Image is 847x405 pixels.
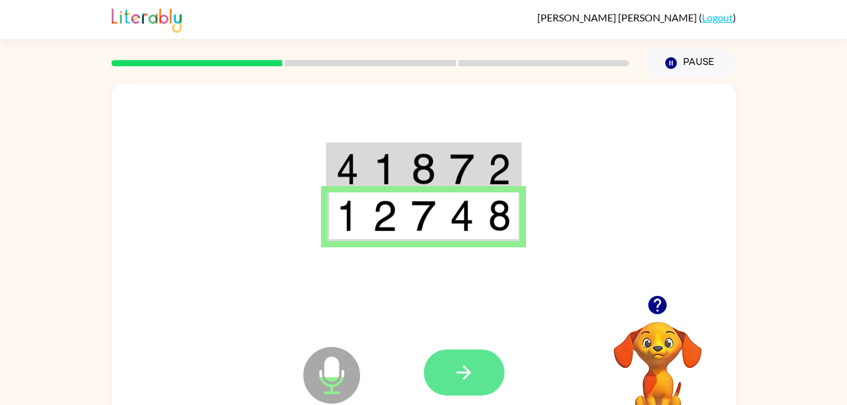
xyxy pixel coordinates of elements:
[645,49,736,78] button: Pause
[373,153,397,185] img: 1
[411,153,435,185] img: 8
[373,200,397,232] img: 2
[450,200,474,232] img: 4
[112,5,182,33] img: Literably
[336,200,359,232] img: 1
[450,153,474,185] img: 7
[411,200,435,232] img: 7
[537,11,699,23] span: [PERSON_NAME] [PERSON_NAME]
[488,200,511,232] img: 8
[336,153,359,185] img: 4
[702,11,733,23] a: Logout
[537,11,736,23] div: ( )
[488,153,511,185] img: 2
